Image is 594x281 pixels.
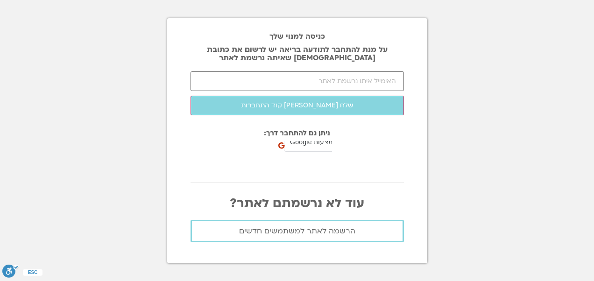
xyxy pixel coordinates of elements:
a: הרשמה לאתר למשתמשים חדשים [191,220,404,242]
p: על מנת להתחבר לתודעה בריאה יש לרשום את כתובת [DEMOGRAPHIC_DATA] שאיתה נרשמת לאתר [191,45,404,62]
button: שלח [PERSON_NAME] קוד התחברות [191,96,404,115]
h2: כניסה למנוי שלך [191,32,404,41]
iframe: כפתור לכניסה באמצעות חשבון Google [280,151,382,171]
p: עוד לא נרשמתם לאתר? [191,197,404,211]
div: כניסה באמצעות Google [284,133,378,152]
input: האימייל איתו נרשמת לאתר [191,71,404,91]
span: כניסה באמצעות Google [290,137,360,147]
span: הרשמה לאתר למשתמשים חדשים [239,227,355,235]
